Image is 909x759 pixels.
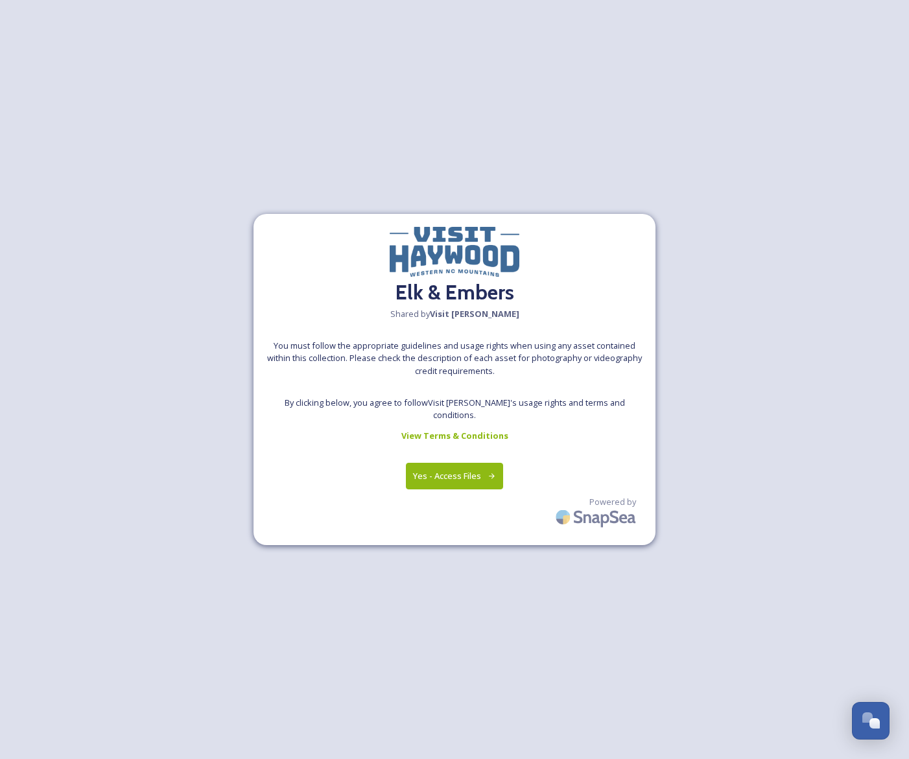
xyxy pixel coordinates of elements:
span: By clicking below, you agree to follow Visit [PERSON_NAME] 's usage rights and terms and conditions. [266,397,643,421]
img: SnapSea Logo [552,502,643,532]
span: Powered by [589,496,636,508]
span: You must follow the appropriate guidelines and usage rights when using any asset contained within... [266,340,643,377]
strong: Visit [PERSON_NAME] [430,308,519,320]
h2: Elk & Embers [395,277,514,308]
button: Open Chat [852,702,890,740]
strong: View Terms & Conditions [401,430,508,441]
a: View Terms & Conditions [401,428,508,443]
button: Yes - Access Files [406,463,503,489]
img: visit-haywood-logo-white_120-wnc_mountain-blue-3292264819-e1727106323371.png [390,227,519,277]
span: Shared by [390,308,519,320]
